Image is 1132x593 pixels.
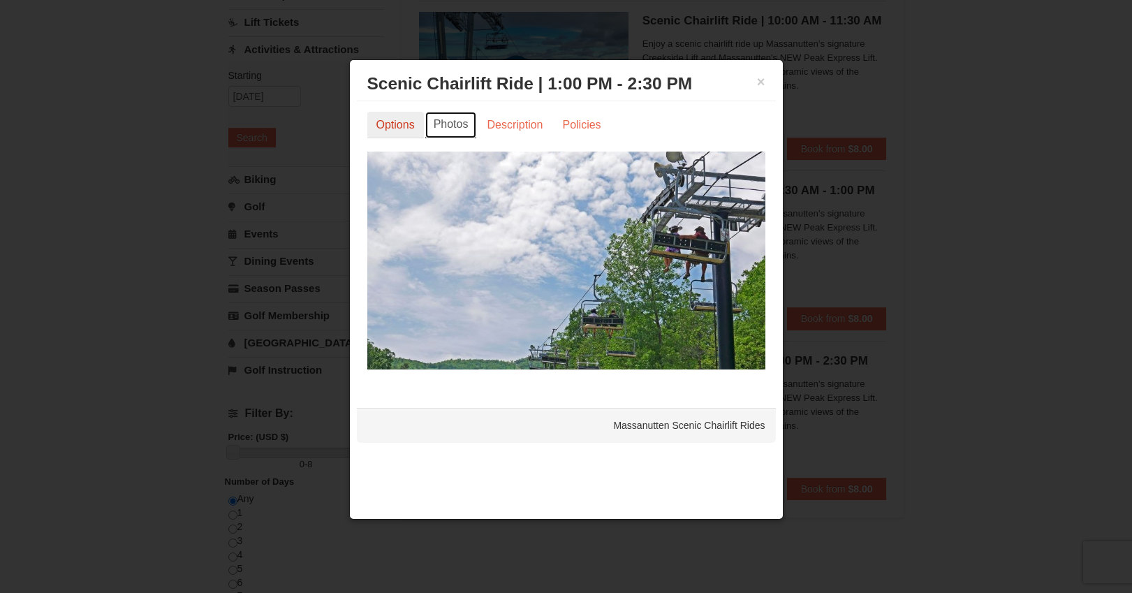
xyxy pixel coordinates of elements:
a: Photos [425,112,477,138]
button: × [757,75,765,89]
h3: Scenic Chairlift Ride | 1:00 PM - 2:30 PM [367,73,765,94]
a: Description [478,112,552,138]
div: Massanutten Scenic Chairlift Rides [357,408,776,443]
a: Options [367,112,424,138]
a: Policies [553,112,610,138]
img: 24896431-9-664d1467.jpg [367,152,765,369]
